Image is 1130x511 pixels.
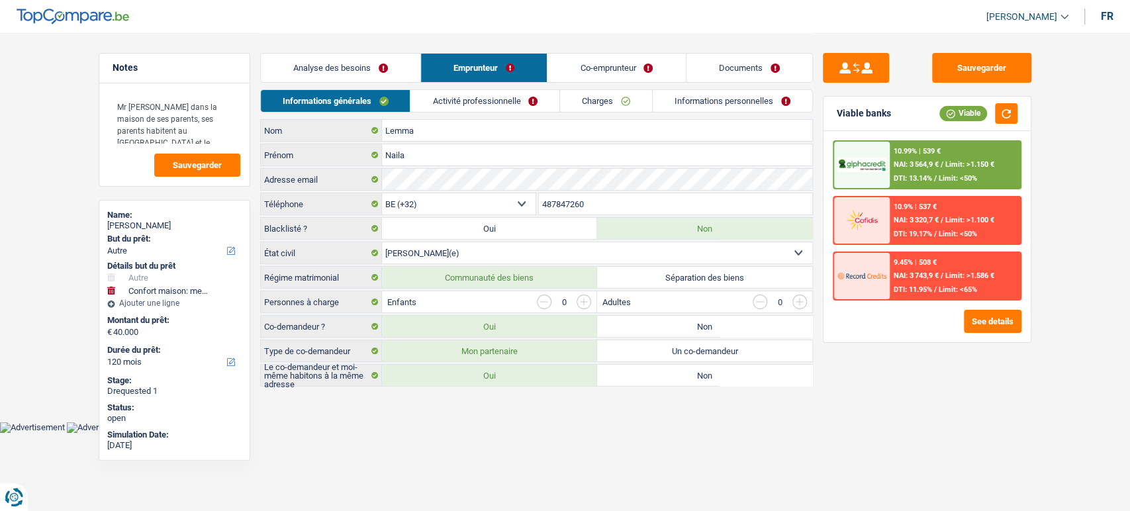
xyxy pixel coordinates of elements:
label: Oui [382,218,597,239]
label: État civil [261,242,382,263]
a: Co-emprunteur [547,54,685,82]
div: Drequested 1 [107,386,242,396]
span: Limit: >1.150 € [945,160,994,169]
label: Adultes [602,298,631,306]
a: [PERSON_NAME] [976,6,1068,28]
label: Non [597,218,812,239]
h5: Notes [113,62,236,73]
label: Téléphone [261,193,382,214]
div: [DATE] [107,440,242,451]
a: Analyse des besoins [261,54,420,82]
label: Durée du prêt: [107,345,239,355]
span: / [934,230,937,238]
button: See details [964,310,1021,333]
span: NAI: 3 743,9 € [894,271,939,280]
label: Régime matrimonial [261,267,382,288]
a: Informations générales [261,90,410,112]
label: Non [597,316,812,337]
span: / [934,285,937,294]
label: Personnes à charge [261,291,382,312]
div: open [107,413,242,424]
span: Limit: <50% [939,230,977,238]
a: Charges [560,90,652,112]
div: Simulation Date: [107,430,242,440]
button: Sauvegarder [154,154,240,177]
label: Le co-demandeur et moi-même habitons à la même adresse [261,365,382,386]
div: 10.9% | 537 € [894,203,937,211]
span: / [934,174,937,183]
span: [PERSON_NAME] [986,11,1057,23]
div: fr [1101,10,1113,23]
label: Mon partenaire [382,340,597,361]
a: Activité professionnelle [410,90,559,112]
div: 10.99% | 539 € [894,147,941,156]
span: Limit: >1.586 € [945,271,994,280]
label: Oui [382,365,597,386]
a: Documents [686,54,812,82]
div: [PERSON_NAME] [107,220,242,231]
span: / [941,216,943,224]
label: But du prêt: [107,234,239,244]
div: Viable banks [837,108,891,119]
div: 9.45% | 508 € [894,258,937,267]
div: Viable [939,106,987,120]
img: Record Credits [837,263,886,288]
label: Adresse email [261,169,382,190]
label: Co-demandeur ? [261,316,382,337]
span: Limit: >1.100 € [945,216,994,224]
div: Stage: [107,375,242,386]
div: Ajouter une ligne [107,299,242,308]
img: AlphaCredit [837,158,886,173]
label: Enfants [387,298,416,306]
span: / [941,271,943,280]
span: € [107,327,112,338]
span: NAI: 3 320,7 € [894,216,939,224]
label: Séparation des biens [597,267,812,288]
label: Prénom [261,144,382,165]
div: Name: [107,210,242,220]
label: Type de co-demandeur [261,340,382,361]
span: DTI: 13.14% [894,174,932,183]
a: Emprunteur [421,54,547,82]
span: DTI: 19.17% [894,230,932,238]
label: Blacklisté ? [261,218,382,239]
label: Nom [261,120,382,141]
span: NAI: 3 564,9 € [894,160,939,169]
label: Montant du prêt: [107,315,239,326]
div: 0 [774,298,786,306]
label: Non [597,365,812,386]
button: Sauvegarder [932,53,1031,83]
span: / [941,160,943,169]
span: Limit: <50% [939,174,977,183]
div: 0 [558,298,570,306]
span: DTI: 11.95% [894,285,932,294]
img: TopCompare Logo [17,9,129,24]
div: Status: [107,402,242,413]
span: Limit: <65% [939,285,977,294]
div: Détails but du prêt [107,261,242,271]
a: Informations personnelles [653,90,812,112]
img: Advertisement [67,422,132,433]
img: Cofidis [837,208,886,232]
label: Un co-demandeur [597,340,812,361]
label: Communauté des biens [382,267,597,288]
label: Oui [382,316,597,337]
input: 401020304 [539,193,812,214]
span: Sauvegarder [173,161,222,169]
